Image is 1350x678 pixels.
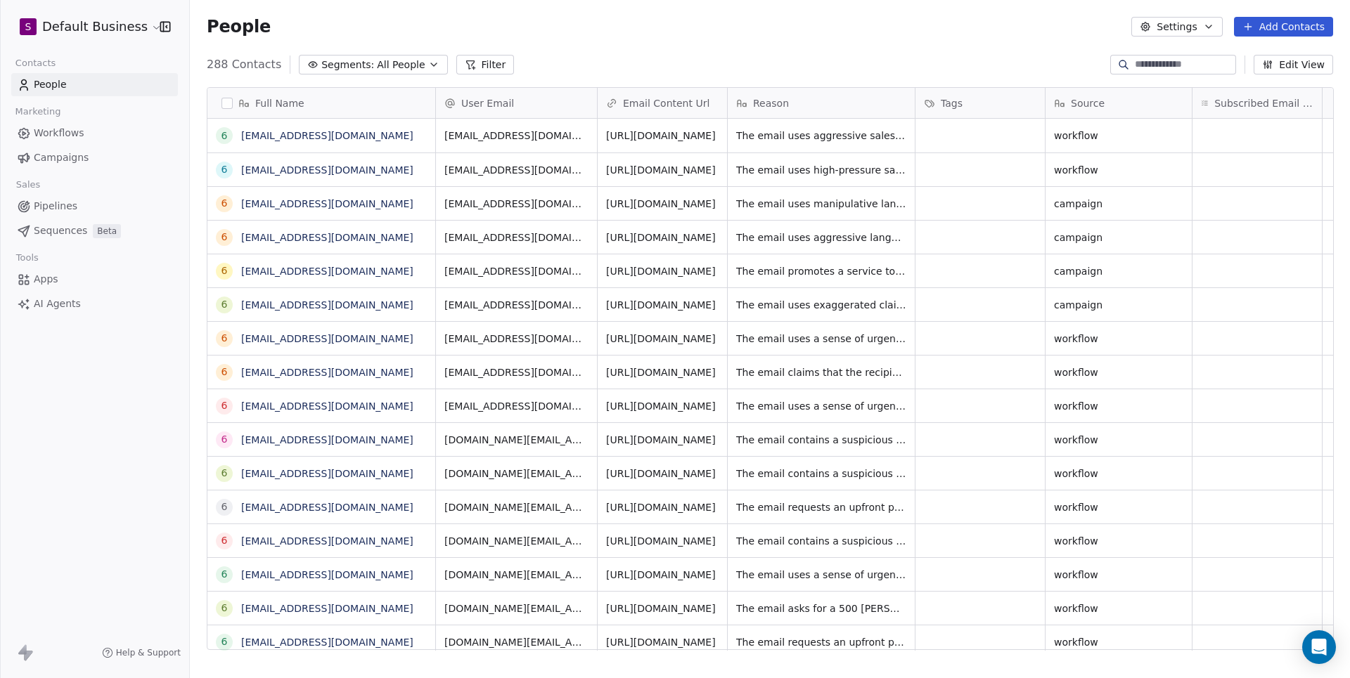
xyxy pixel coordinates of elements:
a: [EMAIL_ADDRESS][DOMAIN_NAME] [241,198,413,209]
span: workflow [1054,534,1183,548]
a: [EMAIL_ADDRESS][DOMAIN_NAME] [241,400,413,412]
div: 6 [221,331,228,346]
span: [EMAIL_ADDRESS][DOMAIN_NAME] [444,230,589,245]
a: [EMAIL_ADDRESS][DOMAIN_NAME] [241,299,413,311]
button: Add Contacts [1234,17,1333,37]
span: [DOMAIN_NAME][EMAIL_ADDRESS][DOMAIN_NAME] [444,500,589,514]
div: 6 [221,230,228,245]
span: workflow [1054,365,1183,379]
span: workflow [1054,129,1183,143]
span: Sales [10,174,46,195]
span: [DOMAIN_NAME][EMAIL_ADDRESS][DOMAIN_NAME] [444,467,589,481]
span: workflow [1054,433,1183,447]
div: 6 [221,129,228,143]
div: 6 [221,365,228,379]
span: workflow [1054,332,1183,346]
a: Help & Support [102,647,181,658]
a: [EMAIL_ADDRESS][DOMAIN_NAME] [241,603,413,614]
span: The email requests an upfront payment of 500 [PERSON_NAME] with a Stripe link, which is a common ... [736,635,906,649]
span: workflow [1054,601,1183,615]
div: 6 [221,601,228,615]
a: [URL][DOMAIN_NAME] [606,400,716,412]
div: 6 [221,466,228,481]
a: SequencesBeta [11,219,178,242]
span: Marketing [9,101,67,122]
div: 6 [221,500,228,514]
div: 6 [221,533,228,548]
span: Workflows [34,126,84,141]
span: The email uses exaggerated claims and promises to improve athletic performance through unspecifie... [736,298,906,312]
span: workflow [1054,635,1183,649]
span: AI Agents [34,296,81,311]
span: The email uses aggressive sales tactics and vague promises of increased leads and bookings withou... [736,129,906,143]
span: campaign [1054,197,1183,211]
span: [EMAIL_ADDRESS][DOMAIN_NAME] [444,264,589,278]
span: Email Content Url [623,96,709,110]
a: [EMAIL_ADDRESS][DOMAIN_NAME] [241,130,413,141]
span: workflow [1054,500,1183,514]
div: 6 [221,634,228,649]
span: The email uses aggressive language ('NO TE LO PIERDAS!'), offers an unrealistic deal, and include... [736,230,906,245]
span: [EMAIL_ADDRESS][DOMAIN_NAME] [444,399,589,413]
a: [URL][DOMAIN_NAME] [606,535,716,547]
span: The email uses a sense of urgency to pressure the recipient into clicking a link to update their ... [736,332,906,346]
a: [URL][DOMAIN_NAME] [606,130,716,141]
a: [URL][DOMAIN_NAME] [606,198,716,209]
button: Settings [1131,17,1222,37]
div: Email Content Url [598,88,727,118]
button: Filter [456,55,515,74]
a: [URL][DOMAIN_NAME] [606,367,716,378]
a: [EMAIL_ADDRESS][DOMAIN_NAME] [241,569,413,580]
a: [EMAIL_ADDRESS][DOMAIN_NAME] [241,266,413,277]
span: The email uses manipulative language and promises unrealistic benefits to promote a paid service,... [736,197,906,211]
span: The email uses high-pressure sales tactics and vague promises of increased business without provi... [736,163,906,177]
span: The email contains a suspicious link requesting a payment of 500 [PERSON_NAME] as an advance, whi... [736,433,906,447]
span: Default Business [42,18,148,36]
button: SDefault Business [17,15,150,39]
span: [DOMAIN_NAME][EMAIL_ADDRESS][DOMAIN_NAME] [444,534,589,548]
span: campaign [1054,230,1183,245]
span: The email contains a suspicious link requesting an upfront payment of 500 [PERSON_NAME], which is... [736,467,906,481]
span: campaign [1054,264,1183,278]
a: [EMAIL_ADDRESS][DOMAIN_NAME] [241,232,413,243]
a: Pipelines [11,195,178,218]
a: [URL][DOMAIN_NAME] [606,333,716,344]
a: AI Agents [11,292,178,315]
span: workflow [1054,467,1183,481]
span: Pipelines [34,199,77,214]
span: Reason [753,96,789,110]
span: Tools [10,247,44,268]
div: 6 [221,162,228,177]
span: The email contains a suspicious link requesting an advance payment for an investment with unclear... [736,534,906,548]
a: [URL][DOMAIN_NAME] [606,434,716,445]
div: Open Intercom Messenger [1302,630,1336,664]
div: 6 [221,432,228,447]
span: Help & Support [116,647,181,658]
a: [URL][DOMAIN_NAME] [606,468,716,479]
div: grid [207,119,436,651]
span: Sequences [34,223,87,238]
span: [EMAIL_ADDRESS][DOMAIN_NAME] [444,332,589,346]
span: campaign [1054,298,1183,312]
span: The email promotes a service to recover stolen cryptocurrencies, which is a common tactic used in... [736,264,906,278]
div: Subscribed Email Categories [1192,88,1322,118]
span: User Email [461,96,514,110]
a: [URL][DOMAIN_NAME] [606,569,716,580]
span: workflow [1054,163,1183,177]
a: People [11,73,178,96]
span: Contacts [9,53,62,74]
a: [URL][DOMAIN_NAME] [606,502,716,513]
span: [DOMAIN_NAME][EMAIL_ADDRESS][DOMAIN_NAME] [444,635,589,649]
span: The email asks for a 500 [PERSON_NAME] advance payment in exchange for hundreds of new clients, w... [736,601,906,615]
a: [EMAIL_ADDRESS][DOMAIN_NAME] [241,367,413,378]
a: [EMAIL_ADDRESS][DOMAIN_NAME] [241,637,413,648]
a: [URL][DOMAIN_NAME] [606,299,716,311]
div: 6 [221,196,228,211]
a: [EMAIL_ADDRESS][DOMAIN_NAME] [241,164,413,176]
span: [EMAIL_ADDRESS][DOMAIN_NAME] [444,298,589,312]
div: 6 [221,567,228,582]
span: 288 Contacts [207,56,281,73]
span: [DOMAIN_NAME][EMAIL_ADDRESS][DOMAIN_NAME] [444,601,589,615]
span: The email requests an upfront payment of 500 [PERSON_NAME] before starting a project, which is a ... [736,500,906,514]
span: workflow [1054,568,1183,582]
